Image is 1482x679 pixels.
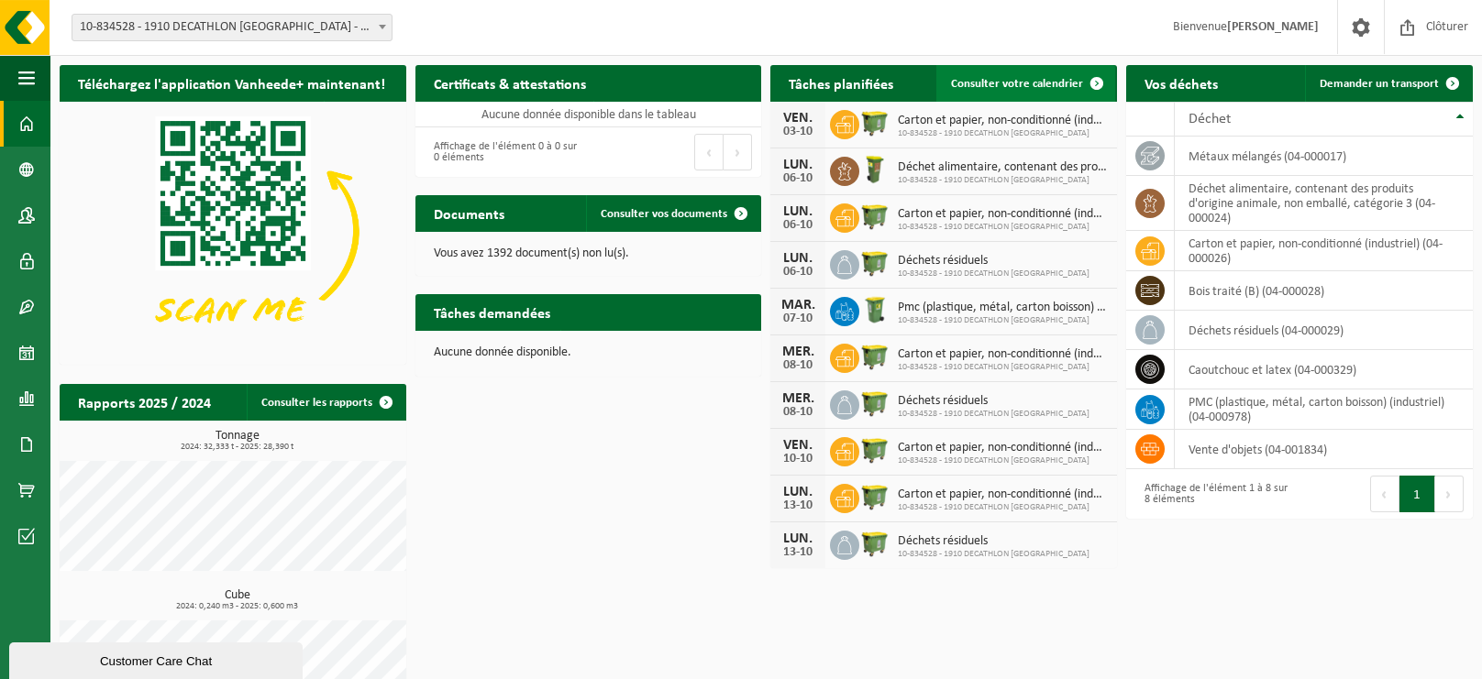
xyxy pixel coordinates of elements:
[1175,430,1473,469] td: vente d'objets (04-001834)
[780,359,816,372] div: 08-10
[859,107,890,138] img: WB-1100-HPE-GN-51
[898,222,1108,233] span: 10-834528 - 1910 DECATHLON [GEOGRAPHIC_DATA]
[1175,137,1473,176] td: métaux mélangés (04-000017)
[1175,231,1473,271] td: carton et papier, non-conditionné (industriel) (04-000026)
[780,531,816,546] div: LUN.
[60,384,229,420] h2: Rapports 2025 / 2024
[586,195,759,232] a: Consulter vos documents
[69,602,406,611] span: 2024: 0,240 m3 - 2025: 0,600 m3
[780,312,816,325] div: 07-10
[1175,350,1473,389] td: caoutchouc et latex (04-000329)
[780,453,816,465] div: 10-10
[9,639,306,679] iframe: chat widget
[415,294,569,330] h2: Tâches demandées
[601,208,727,220] span: Consulter vos documents
[859,294,890,325] img: WB-0240-HPE-GN-50
[780,251,816,266] div: LUN.
[898,128,1108,139] span: 10-834528 - 1910 DECATHLON [GEOGRAPHIC_DATA]
[898,301,1108,315] span: Pmc (plastique, métal, carton boisson) (industriel)
[60,65,404,101] h2: Téléchargez l'application Vanheede+ maintenant!
[780,485,816,499] div: LUN.
[69,443,406,452] span: 2024: 32,333 t - 2025: 28,390 t
[859,434,890,465] img: WB-1100-HPE-GN-51
[859,481,890,512] img: WB-1100-HPE-GN-51
[434,346,744,359] p: Aucune donnée disponible.
[898,394,1089,409] span: Déchets résiduels
[415,102,762,127] td: Aucune donnée disponible dans le tableau
[898,362,1108,373] span: 10-834528 - 1910 DECATHLON [GEOGRAPHIC_DATA]
[859,388,890,419] img: WB-1100-HPE-GN-51
[780,266,816,279] div: 06-10
[1305,65,1471,102] a: Demander un transport
[780,158,816,172] div: LUN.
[69,589,406,611] h3: Cube
[859,528,890,559] img: WB-1100-HPE-GN-51
[898,160,1108,175] span: Déchet alimentaire, contenant des produits d'origine animale, non emballé, catég...
[898,254,1089,268] span: Déchets résiduels
[898,268,1089,279] span: 10-834528 - 1910 DECATHLON [GEOGRAPHIC_DATA]
[1435,476,1464,512] button: Next
[898,175,1108,186] span: 10-834528 - 1910 DECATHLON [GEOGRAPHIC_DATA]
[434,247,744,260] p: Vous avez 1392 document(s) non lu(s).
[1399,476,1435,512] button: 1
[247,384,404,421] a: Consulter les rapports
[1175,311,1473,350] td: déchets résiduels (04-000029)
[780,298,816,312] div: MAR.
[859,154,890,185] img: WB-0060-HPE-GN-50
[694,134,724,170] button: Previous
[898,441,1108,455] span: Carton et papier, non-conditionné (industriel)
[898,502,1108,513] span: 10-834528 - 1910 DECATHLON [GEOGRAPHIC_DATA]
[780,345,816,359] div: MER.
[780,546,816,559] div: 13-10
[1126,65,1236,101] h2: Vos déchets
[898,534,1089,549] span: Déchets résiduels
[415,65,604,101] h2: Certificats & attestations
[1175,271,1473,311] td: bois traité (B) (04-000028)
[1189,112,1231,126] span: Déchet
[898,455,1108,466] span: 10-834528 - 1910 DECATHLON [GEOGRAPHIC_DATA]
[859,201,890,232] img: WB-1100-HPE-GN-51
[72,14,393,41] span: 10-834528 - 1910 DECATHLON BRUSSELS CITY - BRUXELLES
[69,430,406,452] h3: Tonnage
[1320,78,1439,90] span: Demander un transport
[780,126,816,138] div: 03-10
[780,438,816,453] div: VEN.
[898,207,1108,222] span: Carton et papier, non-conditionné (industriel)
[780,391,816,406] div: MER.
[1135,474,1290,514] div: Affichage de l'élément 1 à 8 sur 8 éléments
[898,347,1108,362] span: Carton et papier, non-conditionné (industriel)
[780,499,816,512] div: 13-10
[898,315,1108,326] span: 10-834528 - 1910 DECATHLON [GEOGRAPHIC_DATA]
[936,65,1115,102] a: Consulter votre calendrier
[898,487,1108,502] span: Carton et papier, non-conditionné (industriel)
[1370,476,1399,512] button: Previous
[859,247,890,279] img: WB-1100-HPE-GN-51
[60,102,406,361] img: Download de VHEPlus App
[780,204,816,219] div: LUN.
[780,111,816,126] div: VEN.
[1175,389,1473,430] td: PMC (plastique, métal, carton boisson) (industriel) (04-000978)
[898,549,1089,560] span: 10-834528 - 1910 DECATHLON [GEOGRAPHIC_DATA]
[859,341,890,372] img: WB-1100-HPE-GN-51
[724,134,752,170] button: Next
[770,65,912,101] h2: Tâches planifiées
[780,406,816,419] div: 08-10
[425,132,580,172] div: Affichage de l'élément 0 à 0 sur 0 éléments
[415,195,523,231] h2: Documents
[898,409,1089,420] span: 10-834528 - 1910 DECATHLON [GEOGRAPHIC_DATA]
[780,172,816,185] div: 06-10
[898,114,1108,128] span: Carton et papier, non-conditionné (industriel)
[1175,176,1473,231] td: déchet alimentaire, contenant des produits d'origine animale, non emballé, catégorie 3 (04-000024)
[951,78,1083,90] span: Consulter votre calendrier
[72,15,392,40] span: 10-834528 - 1910 DECATHLON BRUSSELS CITY - BRUXELLES
[1227,20,1319,34] strong: [PERSON_NAME]
[780,219,816,232] div: 06-10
